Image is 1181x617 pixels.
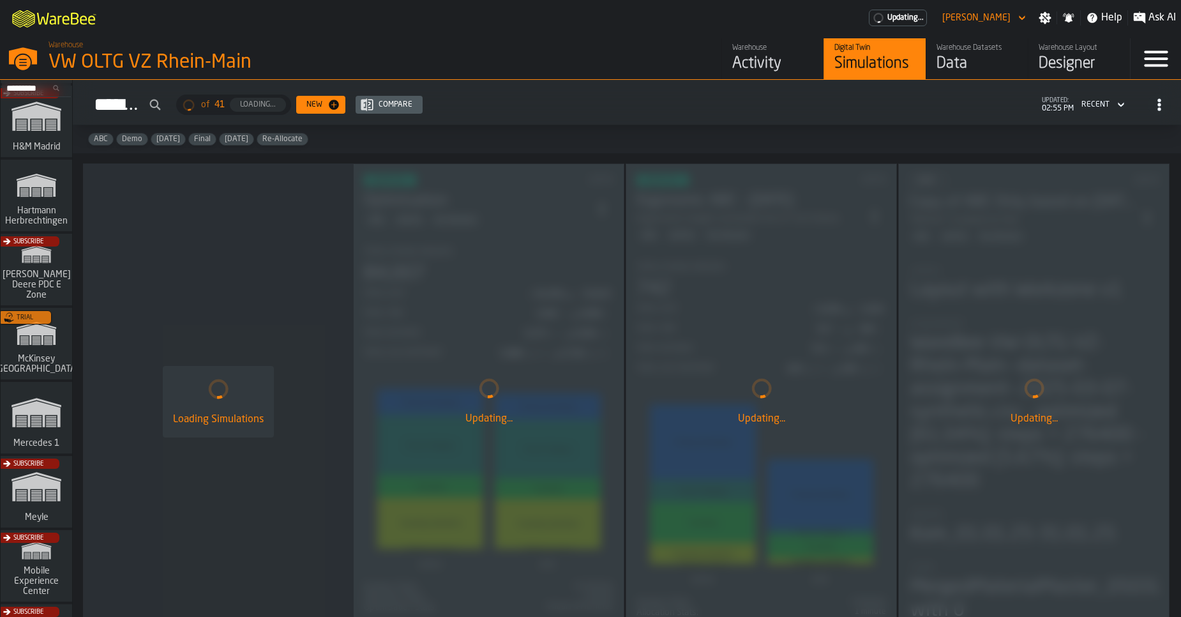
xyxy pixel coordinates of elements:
div: Updating... [364,411,613,427]
span: Feb/25 [151,135,185,144]
span: Subscribe [13,609,43,616]
span: Subscribe [13,238,43,245]
h2: button-Simulations [73,80,1181,125]
div: Data [937,54,1018,74]
div: Activity [732,54,813,74]
a: link-to-/wh/i/0438fb8c-4a97-4a5b-bcc6-2889b6922db0/simulations [1,86,72,160]
label: button-toggle-Settings [1034,11,1057,24]
span: 02:55 PM [1042,104,1074,113]
span: ABC [89,135,113,144]
div: DropdownMenuValue-4 [1081,100,1110,109]
a: link-to-/wh/i/71831578-dae4-4e28-8b4f-d42a496a0f54/simulations [1,308,72,382]
div: Simulations [834,54,915,74]
a: link-to-/wh/i/9d85c013-26f4-4c06-9c7d-6d35b33af13a/simulations [1,234,72,308]
span: Ask AI [1148,10,1176,26]
div: Warehouse Layout [1039,43,1120,52]
div: VW OLTG VZ Rhein-Main [49,51,393,74]
a: link-to-/wh/i/a24a3e22-db74-4543-ba93-f633e23cdb4e/simulations [1,382,72,456]
span: of [201,100,209,110]
span: 41 [214,100,225,110]
div: Warehouse Datasets [937,43,1018,52]
div: Compare [373,100,417,109]
span: Updating... [887,13,924,22]
div: DropdownMenuValue-Sebastian Petruch Petruch [937,10,1028,26]
span: Subscribe [13,461,43,468]
button: button-New [296,96,345,114]
a: link-to-/wh/i/44979e6c-6f66-405e-9874-c1e29f02a54a/data [926,38,1028,79]
div: Updating... [636,411,886,427]
button: button-Loading... [230,98,286,112]
a: link-to-/wh/i/a559492c-8db7-4f96-b4fe-6fc1bd76401c/simulations [1,456,72,530]
a: link-to-/wh/i/44979e6c-6f66-405e-9874-c1e29f02a54a/designer [1028,38,1130,79]
span: Hartmann Herbrechtingen [3,206,70,226]
span: Help [1101,10,1122,26]
a: link-to-/wh/i/44979e6c-6f66-405e-9874-c1e29f02a54a/feed/ [721,38,824,79]
span: Trial [17,314,33,321]
div: Warehouse [732,43,813,52]
span: Re-Allocate [257,135,308,144]
span: Final [189,135,216,144]
span: Jan/25 [220,135,253,144]
button: button-Compare [356,96,423,114]
span: Subscribe [13,535,43,542]
span: Warehouse [49,41,83,50]
div: DropdownMenuValue-4 [1076,97,1127,112]
div: Updating... [909,411,1159,427]
label: button-toggle-Menu [1131,38,1181,79]
span: Mercedes 1 [11,438,62,448]
span: Demo [117,135,147,144]
div: Loading Simulations [173,412,264,427]
div: Menu Subscription [869,10,927,26]
div: DropdownMenuValue-Sebastian Petruch Petruch [942,13,1011,23]
label: button-toggle-Ask AI [1128,10,1181,26]
div: Designer [1039,54,1120,74]
a: link-to-/wh/i/44979e6c-6f66-405e-9874-c1e29f02a54a/settings/billing [869,10,927,26]
label: button-toggle-Notifications [1057,11,1080,24]
div: Loading... [235,100,281,109]
div: ButtonLoadMore-Loading...-Prev-First-Last [171,95,296,115]
a: link-to-/wh/i/cb11a009-84d7-4d5a-887e-1404102f8323/simulations [1,530,72,604]
div: Digital Twin [834,43,915,52]
label: button-toggle-Help [1081,10,1127,26]
a: link-to-/wh/i/44979e6c-6f66-405e-9874-c1e29f02a54a/simulations [824,38,926,79]
a: link-to-/wh/i/f0a6b354-7883-413a-84ff-a65eb9c31f03/simulations [1,160,72,234]
span: updated: [1042,97,1074,104]
div: New [301,100,327,109]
